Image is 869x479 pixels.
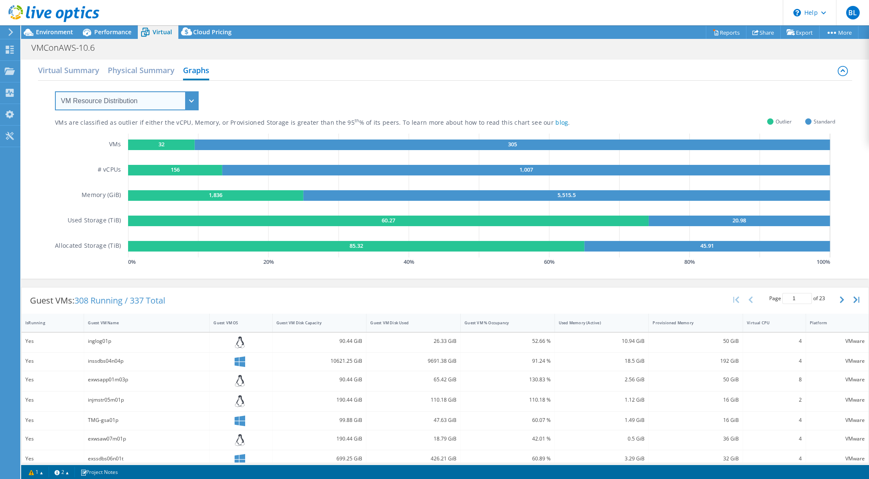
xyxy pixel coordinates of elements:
div: Guest VMs: [22,287,174,314]
svg: GaugeChartPercentageAxisTexta [128,257,835,266]
div: 42.01 % [465,434,551,443]
div: 50 GiB [653,375,739,384]
h2: Virtual Summary [38,62,99,79]
div: 8 [747,375,801,384]
h5: Memory (GiB) [82,190,121,201]
div: VMware [810,434,865,443]
text: 20 % [263,258,273,266]
div: VMware [810,454,865,463]
div: Yes [25,434,80,443]
span: 308 Running / 337 Total [74,295,165,306]
h2: Physical Summary [108,62,175,79]
div: 16 GiB [653,416,739,425]
div: 130.83 % [465,375,551,384]
div: Provisioned Memory [653,320,729,326]
div: exwsapp01m03p [88,375,205,384]
text: 85.32 [350,242,363,249]
text: 100 % [817,258,830,266]
span: Performance [94,28,131,36]
div: inssdbs04n04p [88,356,205,366]
div: 9691.38 GiB [370,356,456,366]
div: 110.18 GiB [370,395,456,405]
a: 1 [23,467,49,477]
text: 1,836 [209,191,222,199]
div: 50 GiB [653,337,739,346]
div: 16 GiB [653,395,739,405]
h5: VMs [109,140,121,150]
div: 699.25 GiB [276,454,363,463]
div: VMware [810,375,865,384]
div: VMware [810,395,865,405]
div: inglog01p [88,337,205,346]
text: 5,515.5 [557,191,576,199]
div: 190.44 GiB [276,395,363,405]
div: 18.5 GiB [559,356,645,366]
div: 60.07 % [465,416,551,425]
div: 190.44 GiB [276,434,363,443]
div: 2.56 GiB [559,375,645,384]
text: 40 % [403,258,414,266]
h5: Allocated Storage (TiB) [55,241,121,252]
div: 52.66 % [465,337,551,346]
span: Outlier [776,117,792,126]
div: 10.94 GiB [559,337,645,346]
text: 32 [158,140,164,148]
div: Platform [810,320,855,326]
text: 60 % [544,258,555,266]
span: Environment [36,28,73,36]
a: Project Notes [74,467,124,477]
div: Yes [25,454,80,463]
div: Guest VM Name [88,320,195,326]
div: VMware [810,416,865,425]
div: Yes [25,395,80,405]
div: VMware [810,356,865,366]
text: 0 % [128,258,136,266]
a: Export [780,26,820,39]
a: More [819,26,858,39]
a: Share [746,26,781,39]
div: Virtual CPU [747,320,791,326]
text: 1,007 [519,166,533,173]
div: Yes [25,337,80,346]
span: BL [846,6,860,19]
div: 91.24 % [465,356,551,366]
div: 4 [747,337,801,346]
span: Cloud Pricing [193,28,232,36]
text: 20.98 [732,216,746,224]
span: Page of [769,293,825,304]
div: 10621.25 GiB [276,356,363,366]
div: Yes [25,356,80,366]
div: injmstr05m01p [88,395,205,405]
a: 2 [49,467,75,477]
div: TMG-gsa01p [88,416,205,425]
div: exssdbs06n01t [88,454,205,463]
div: 4 [747,454,801,463]
text: 305 [508,140,516,148]
span: Standard [814,117,835,126]
div: 26.33 GiB [370,337,456,346]
div: Yes [25,416,80,425]
div: 90.44 GiB [276,375,363,384]
div: 0.5 GiB [559,434,645,443]
svg: \n [793,9,801,16]
div: IsRunning [25,320,70,326]
div: 192 GiB [653,356,739,366]
div: 90.44 GiB [276,337,363,346]
input: jump to page [782,293,812,304]
div: 4 [747,356,801,366]
div: Used Memory (Active) [559,320,635,326]
sup: th [355,118,359,123]
a: blog [555,118,568,126]
div: Guest VM % Occupancy [465,320,541,326]
div: 1.12 GiB [559,395,645,405]
div: 2 [747,395,801,405]
div: 426.21 GiB [370,454,456,463]
span: Virtual [153,28,172,36]
div: 65.42 GiB [370,375,456,384]
div: 110.18 % [465,395,551,405]
h2: Graphs [183,62,209,80]
div: VMs are classified as outlier if either the vCPU, Memory, or Provisioned Storage is greater than ... [55,119,612,127]
div: 32 GiB [653,454,739,463]
div: Guest VM Disk Used [370,320,446,326]
div: 4 [747,416,801,425]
